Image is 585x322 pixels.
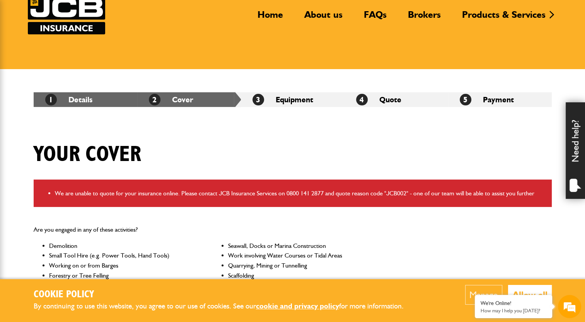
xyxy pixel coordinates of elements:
[13,43,32,54] img: d_20077148190_company_1631870298795_20077148190
[10,140,141,231] textarea: Type your message and hit 'Enter'
[460,94,471,105] span: 5
[228,261,375,271] li: Quarrying, Mining or Tunnelling
[456,9,551,27] a: Products & Services
[49,251,196,261] li: Small Tool Hire (e.g. Power Tools, Hand Tools)
[345,92,448,107] li: Quote
[358,9,392,27] a: FAQs
[228,251,375,261] li: Work involving Water Courses or Tidal Areas
[228,271,375,281] li: Scaffolding
[298,9,348,27] a: About us
[40,43,130,53] div: Chat with us now
[45,94,57,105] span: 1
[241,92,345,107] li: Equipment
[256,302,339,310] a: cookie and privacy policy
[481,300,546,307] div: We're Online!
[10,117,141,134] input: Enter your phone number
[465,285,502,305] button: Manage
[55,188,546,198] li: We are unable to quote for your insurance online. Please contact JCB Insurance Services on 0800 1...
[252,9,289,27] a: Home
[448,92,552,107] li: Payment
[356,94,368,105] span: 4
[49,241,196,251] li: Demolition
[34,300,416,312] p: By continuing to use this website, you agree to our use of cookies. See our for more information.
[252,94,264,105] span: 3
[34,225,375,235] p: Are you engaged in any of these activities?
[49,271,196,281] li: Forestry or Tree Felling
[127,4,145,22] div: Minimize live chat window
[34,289,416,301] h2: Cookie Policy
[149,94,160,105] span: 2
[105,238,140,248] em: Start Chat
[402,9,447,27] a: Brokers
[566,102,585,199] div: Need help?
[10,71,141,88] input: Enter your last name
[137,92,241,107] li: Cover
[508,285,552,305] button: Allow all
[45,95,92,104] a: 1Details
[481,308,546,314] p: How may I help you today?
[34,142,141,168] h1: Your cover
[228,241,375,251] li: Seawall, Docks or Marina Construction
[49,261,196,271] li: Working on or from Barges
[10,94,141,111] input: Enter your email address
